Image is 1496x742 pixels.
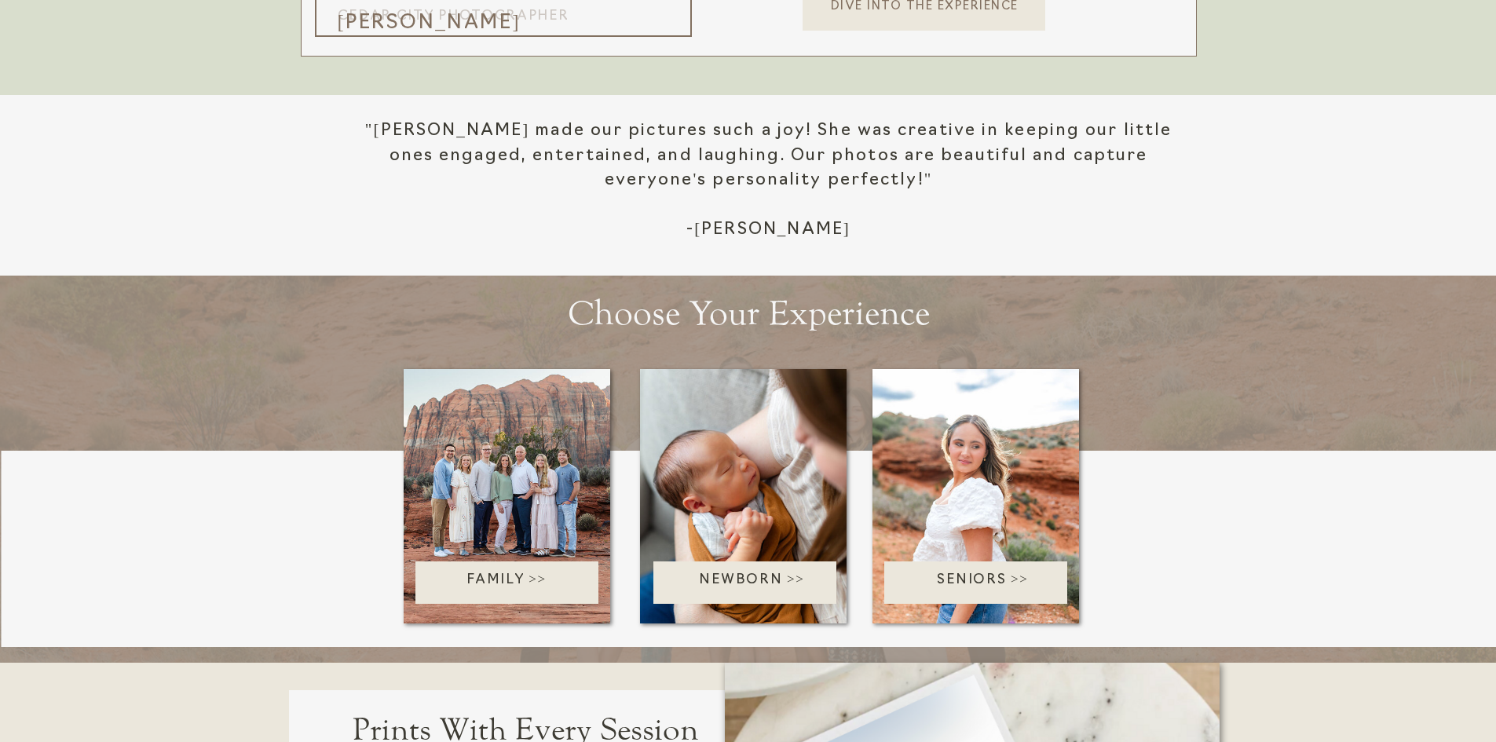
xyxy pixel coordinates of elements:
[359,119,1179,254] p: "[PERSON_NAME] made our pictures such a joy! She was creative in keeping our little ones engaged,...
[481,295,1016,346] h2: Choose Your Experience
[653,570,851,595] a: Newborn >>
[884,570,1082,595] a: Seniors >>
[395,570,619,595] a: Family >>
